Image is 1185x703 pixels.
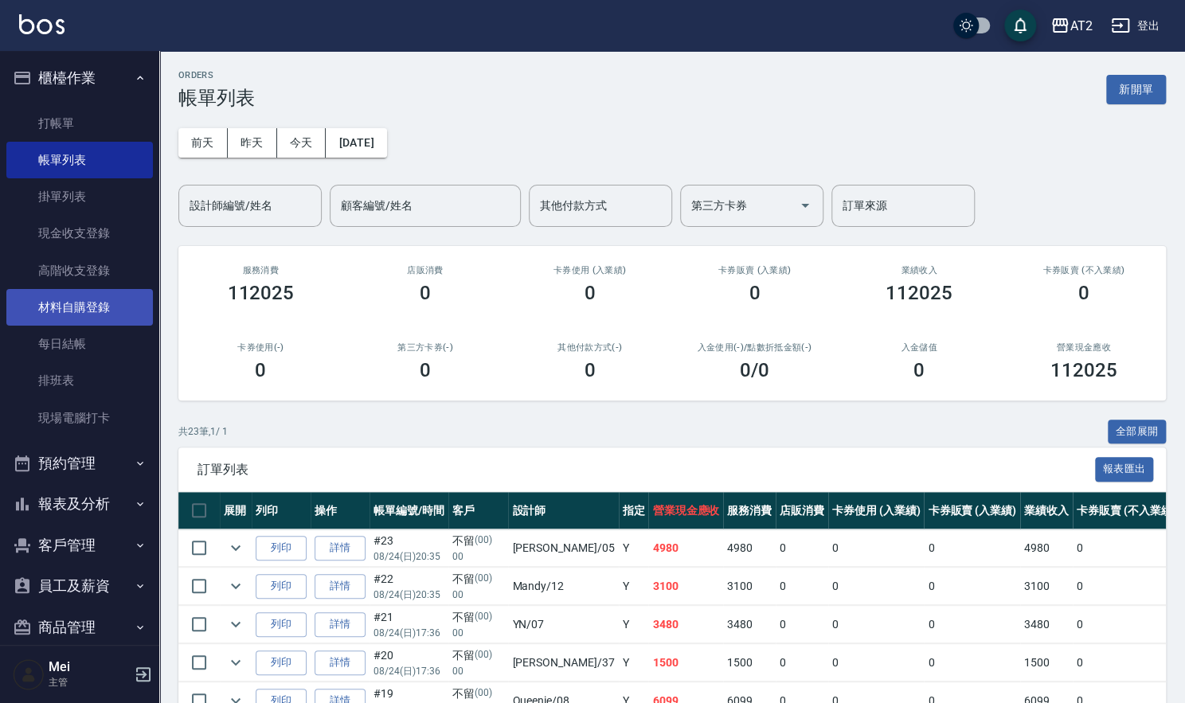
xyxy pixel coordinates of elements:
td: 3100 [723,568,776,605]
td: 0 [776,568,828,605]
td: 0 [776,529,828,567]
p: 08/24 (日) 20:35 [373,588,444,602]
h2: 入金使用(-) /點數折抵金額(-) [691,342,818,353]
p: 共 23 筆, 1 / 1 [178,424,228,439]
img: Logo [19,14,65,34]
h5: Mei [49,659,130,675]
td: [PERSON_NAME] /37 [508,644,618,682]
img: Person [13,658,45,690]
a: 詳情 [315,612,366,637]
button: save [1004,10,1036,41]
h3: 0 [420,359,431,381]
td: 1500 [723,644,776,682]
p: (00) [475,685,492,702]
td: 0 [924,529,1020,567]
td: 0 [924,568,1020,605]
button: 員工及薪資 [6,565,153,607]
button: 客戶管理 [6,525,153,566]
th: 卡券使用 (入業績) [828,492,925,529]
a: 現金收支登錄 [6,215,153,252]
h2: 店販消費 [362,265,489,275]
a: 打帳單 [6,105,153,142]
h3: 112025 [886,282,952,304]
td: 0 [1073,568,1179,605]
th: 指定 [619,492,649,529]
td: 0 [1073,606,1179,643]
button: 今天 [277,128,327,158]
p: (00) [475,609,492,626]
td: 0 [1073,529,1179,567]
a: 詳情 [315,574,366,599]
td: Y [619,606,649,643]
th: 店販消費 [776,492,828,529]
th: 帳單編號/時間 [370,492,448,529]
div: 不留 [452,571,505,588]
div: 不留 [452,647,505,664]
h2: 卡券使用(-) [197,342,324,353]
th: 設計師 [508,492,618,529]
td: 0 [828,568,925,605]
button: 列印 [256,536,307,560]
button: 報表及分析 [6,483,153,525]
a: 帳單列表 [6,142,153,178]
a: 詳情 [315,650,366,675]
span: 訂單列表 [197,462,1095,478]
h3: 0 [913,359,925,381]
button: 前天 [178,128,228,158]
h3: 112025 [228,282,295,304]
h2: 卡券販賣 (不入業績) [1020,265,1147,275]
td: 4980 [1020,529,1073,567]
p: 08/24 (日) 20:35 [373,549,444,564]
p: 00 [452,664,505,678]
h3: 112025 [1050,359,1117,381]
td: 3480 [648,606,723,643]
a: 詳情 [315,536,366,560]
button: expand row [224,612,248,636]
button: expand row [224,536,248,560]
td: 4980 [723,529,776,567]
button: 商品管理 [6,607,153,648]
button: 昨天 [228,128,277,158]
a: 現場電腦打卡 [6,400,153,436]
td: 3100 [648,568,723,605]
div: 不留 [452,609,505,626]
button: 預約管理 [6,443,153,484]
div: AT2 [1070,16,1092,36]
button: [DATE] [326,128,386,158]
h3: 0 [749,282,760,304]
th: 客戶 [448,492,509,529]
p: (00) [475,533,492,549]
h2: 卡券販賣 (入業績) [691,265,818,275]
button: 列印 [256,574,307,599]
td: 3480 [1020,606,1073,643]
a: 新開單 [1106,81,1166,96]
h3: 0 [255,359,266,381]
h2: 業績收入 [856,265,983,275]
h3: 0 /0 [740,359,769,381]
h2: 營業現金應收 [1020,342,1147,353]
th: 操作 [311,492,370,529]
td: YN /07 [508,606,618,643]
th: 業績收入 [1020,492,1073,529]
p: 08/24 (日) 17:36 [373,664,444,678]
td: [PERSON_NAME] /05 [508,529,618,567]
td: 0 [924,606,1020,643]
button: 列印 [256,650,307,675]
h2: ORDERS [178,70,255,80]
td: 0 [924,644,1020,682]
p: (00) [475,571,492,588]
button: 新開單 [1106,75,1166,104]
button: Open [792,193,818,218]
a: 每日結帳 [6,326,153,362]
div: 不留 [452,685,505,702]
td: Mandy /12 [508,568,618,605]
button: 報表匯出 [1095,457,1154,482]
h2: 卡券使用 (入業績) [526,265,653,275]
h2: 其他付款方式(-) [526,342,653,353]
button: 櫃檯作業 [6,57,153,99]
h3: 服務消費 [197,265,324,275]
h3: 0 [585,359,596,381]
h3: 帳單列表 [178,87,255,109]
td: 1500 [648,644,723,682]
td: 0 [828,529,925,567]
